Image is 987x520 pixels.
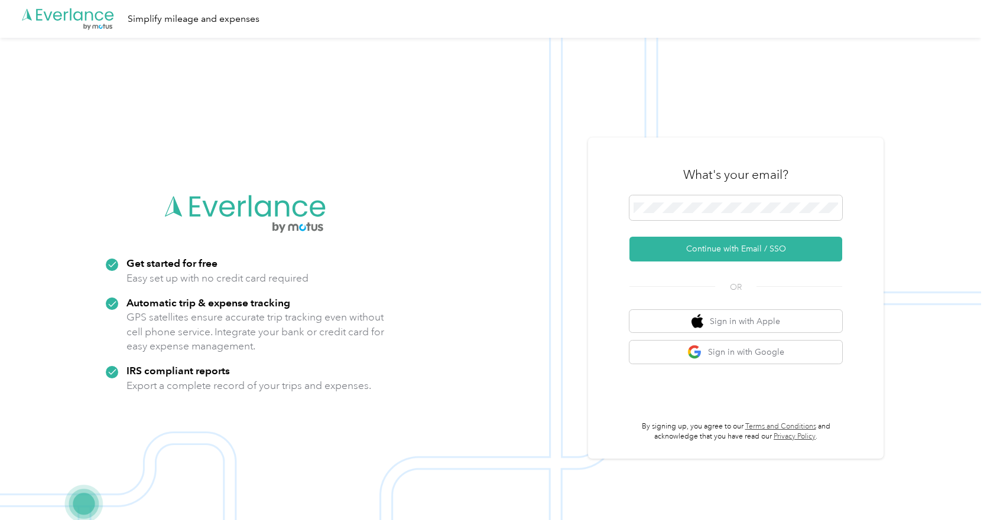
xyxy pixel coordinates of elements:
[745,422,816,431] a: Terms and Conditions
[691,314,703,329] img: apple logo
[126,271,309,286] p: Easy set up with no credit card required
[126,364,230,377] strong: IRS compliant reports
[774,432,816,441] a: Privacy Policy
[629,421,842,442] p: By signing up, you agree to our and acknowledge that you have read our .
[126,310,385,354] p: GPS satellites ensure accurate trip tracking even without cell phone service. Integrate your bank...
[126,378,371,393] p: Export a complete record of your trips and expenses.
[629,341,842,364] button: google logoSign in with Google
[126,296,290,309] strong: Automatic trip & expense tracking
[683,166,788,183] h3: What's your email?
[126,257,217,269] strong: Get started for free
[128,12,259,27] div: Simplify mileage and expenses
[629,310,842,333] button: apple logoSign in with Apple
[715,281,757,293] span: OR
[687,345,702,359] img: google logo
[629,237,842,261] button: Continue with Email / SSO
